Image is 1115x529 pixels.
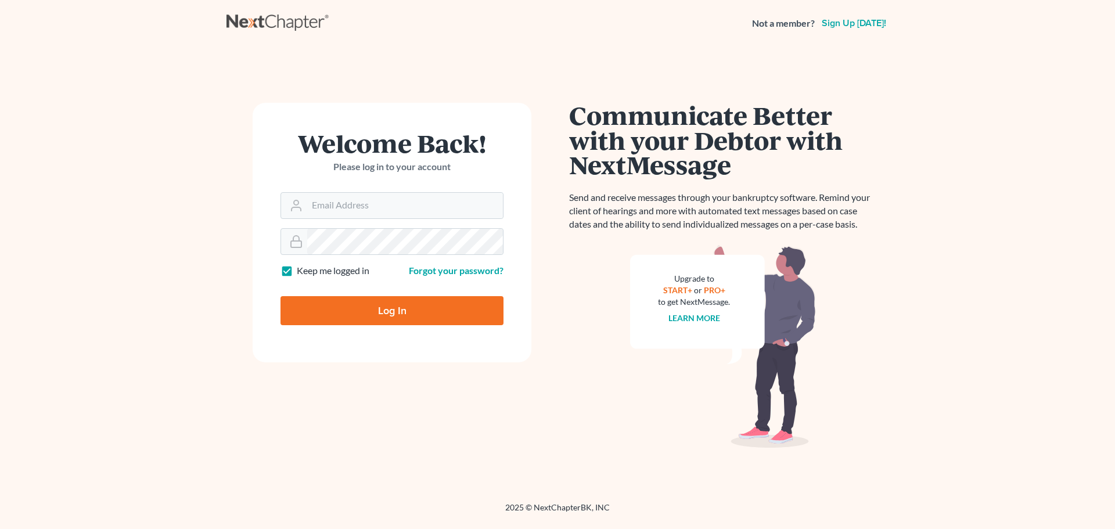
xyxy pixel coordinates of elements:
[409,265,503,276] a: Forgot your password?
[704,285,725,295] a: PRO+
[280,296,503,325] input: Log In
[752,17,815,30] strong: Not a member?
[630,245,816,448] img: nextmessage_bg-59042aed3d76b12b5cd301f8e5b87938c9018125f34e5fa2b7a6b67550977c72.svg
[307,193,503,218] input: Email Address
[694,285,702,295] span: or
[280,131,503,156] h1: Welcome Back!
[297,264,369,278] label: Keep me logged in
[280,160,503,174] p: Please log in to your account
[663,285,692,295] a: START+
[569,191,877,231] p: Send and receive messages through your bankruptcy software. Remind your client of hearings and mo...
[819,19,889,28] a: Sign up [DATE]!
[658,296,730,308] div: to get NextMessage.
[226,502,889,523] div: 2025 © NextChapterBK, INC
[658,273,730,285] div: Upgrade to
[668,313,720,323] a: Learn more
[569,103,877,177] h1: Communicate Better with your Debtor with NextMessage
